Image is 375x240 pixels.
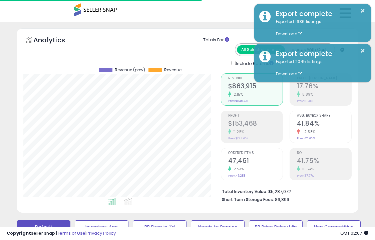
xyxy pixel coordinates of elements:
[228,82,283,91] h2: $863,915
[227,59,282,67] div: Include Returns
[297,99,313,103] small: Prev: 16.31%
[228,174,245,178] small: Prev: 46,288
[276,71,302,77] a: Download
[228,157,283,166] h2: 47,461
[231,129,244,134] small: 11.25%
[222,189,267,194] b: Total Inventory Value:
[297,151,351,155] span: ROI
[297,114,351,118] span: Avg. Buybox Share
[231,167,244,172] small: 2.53%
[297,120,351,129] h2: 41.84%
[33,35,78,46] h5: Analytics
[222,187,347,195] li: $5,287,072
[7,230,31,236] strong: Copyright
[115,68,145,72] span: Revenue (prev)
[228,99,248,103] small: Prev: $845,731
[237,45,285,54] button: All Selected Listings
[133,220,186,234] button: BB Drop in 7d
[222,197,274,202] b: Short Term Storage Fees:
[203,37,353,43] div: Totals For
[228,77,283,80] span: Revenue
[297,82,351,91] h2: 17.76%
[191,220,245,234] button: Needs to Reprice
[7,230,116,237] div: seller snap | |
[228,136,249,140] small: Prev: $137,952
[276,31,302,37] a: Download
[75,220,128,234] button: Inventory Age
[340,230,368,236] span: 2025-09-10 02:07 GMT
[297,136,315,140] small: Prev: 42.95%
[231,92,243,97] small: 2.15%
[228,120,283,129] h2: $153,468
[307,220,361,234] button: Non Competitive
[17,220,70,234] button: Default
[300,92,313,97] small: 8.89%
[271,19,366,37] div: Exported 1636 listings.
[86,230,116,236] a: Privacy Policy
[360,7,365,15] button: ×
[300,129,315,134] small: -2.58%
[300,167,314,172] small: 10.54%
[228,151,283,155] span: Ordered Items
[57,230,85,236] a: Terms of Use
[249,220,303,234] button: BB Price Below Min
[271,59,366,77] div: Exported 2045 listings.
[271,49,366,59] div: Export complete
[164,68,181,72] span: Revenue
[275,196,289,203] span: $6,899
[271,9,366,19] div: Export complete
[297,174,314,178] small: Prev: 37.77%
[297,157,351,166] h2: 41.75%
[360,47,365,55] button: ×
[228,114,283,118] span: Profit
